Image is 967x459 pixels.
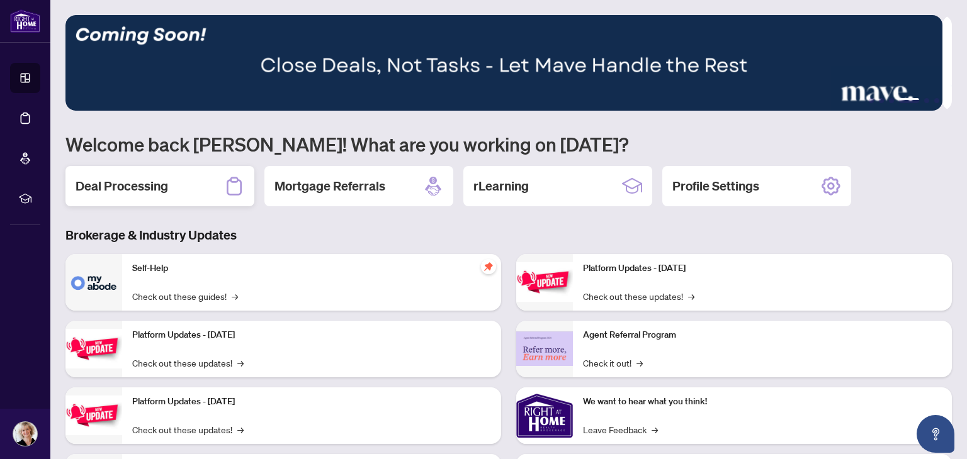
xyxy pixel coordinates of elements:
img: Platform Updates - July 21, 2025 [65,395,122,435]
button: 2 [879,98,884,103]
img: Platform Updates - September 16, 2025 [65,329,122,368]
p: Platform Updates - [DATE] [132,328,491,342]
a: Leave Feedback→ [583,423,658,436]
span: → [636,356,643,370]
span: → [237,423,244,436]
button: 6 [934,98,939,103]
p: Platform Updates - [DATE] [132,395,491,409]
button: 5 [924,98,929,103]
h2: Mortgage Referrals [274,177,385,195]
h2: Profile Settings [672,177,759,195]
a: Check out these updates!→ [132,356,244,370]
h2: rLearning [473,177,529,195]
p: Self-Help [132,262,491,275]
img: Platform Updates - June 23, 2025 [516,262,573,302]
p: Platform Updates - [DATE] [583,262,942,275]
img: logo [10,9,40,33]
button: 1 [869,98,874,103]
h1: Welcome back [PERSON_NAME]! What are you working on [DATE]? [65,132,952,156]
h3: Brokerage & Industry Updates [65,226,952,244]
p: We want to hear what you think! [583,395,942,409]
img: Agent Referral Program [516,331,573,366]
button: 4 [899,98,919,103]
img: We want to hear what you think! [516,387,573,444]
span: → [232,289,238,303]
button: 3 [889,98,894,103]
button: Open asap [917,415,954,453]
span: → [688,289,694,303]
img: Slide 3 [65,15,942,111]
h2: Deal Processing [76,177,168,195]
span: → [237,356,244,370]
span: pushpin [481,259,496,274]
img: Profile Icon [13,422,37,446]
p: Agent Referral Program [583,328,942,342]
a: Check it out!→ [583,356,643,370]
span: → [652,423,658,436]
a: Check out these updates!→ [132,423,244,436]
img: Self-Help [65,254,122,311]
a: Check out these guides!→ [132,289,238,303]
a: Check out these updates!→ [583,289,694,303]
